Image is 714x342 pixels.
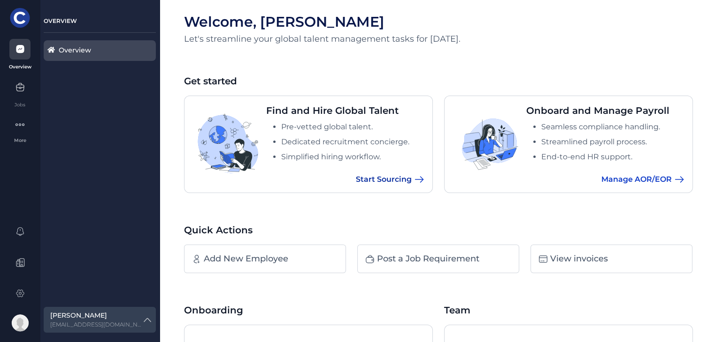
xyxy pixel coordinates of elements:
[184,34,693,44] p: Let's streamline your global talent management tasks for [DATE].
[184,15,693,29] div: Welcome , [PERSON_NAME]
[184,74,693,88] div: Get started
[444,303,693,317] div: Team
[15,101,25,108] div: Jobs
[9,63,31,70] div: Overview
[281,151,425,163] li: Simplified hiring workflow.
[526,174,685,185] a: Manage AOR/EOR
[50,311,142,320] label: [PERSON_NAME]
[377,253,479,265] div: Post a Job Requirement
[526,104,685,118] div: Onboard and Manage Payroll
[184,223,693,237] div: Quick Actions
[59,45,128,56] div: Overview
[356,174,412,185] span: Start Sourcing
[184,303,433,317] div: Onboarding
[4,137,36,144] div: More
[601,174,672,185] span: Manage AOR/EOR
[266,174,425,185] a: Start Sourcing
[204,253,288,265] div: Add New Employee
[50,320,142,329] label: psahsi@cfoincorporated.com
[281,121,425,133] li: Pre-vetted global talent.
[550,253,608,265] div: View invoices
[281,136,425,148] li: Dedicated recruitment concierge.
[541,151,685,163] li: End-to-end HR support.
[541,136,685,148] li: Streamlined payroll process.
[44,17,77,24] span: OVERVIEW
[266,104,425,118] div: Find and Hire Global Talent
[541,121,685,133] li: Seamless compliance handling.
